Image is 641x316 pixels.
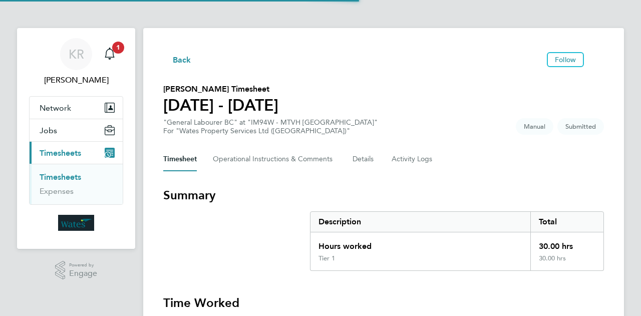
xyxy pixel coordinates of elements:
[163,83,278,95] h2: [PERSON_NAME] Timesheet
[29,74,123,86] span: Kira Reeder
[58,215,94,231] img: wates-logo-retina.png
[163,95,278,115] h1: [DATE] - [DATE]
[40,148,81,158] span: Timesheets
[530,232,603,254] div: 30.00 hrs
[69,261,97,269] span: Powered by
[310,211,604,271] div: Summary
[40,103,71,113] span: Network
[588,57,604,62] button: Timesheets Menu
[318,254,335,262] div: Tier 1
[30,119,123,141] button: Jobs
[17,28,135,249] nav: Main navigation
[173,54,191,66] span: Back
[353,147,376,171] button: Details
[530,254,603,270] div: 30.00 hrs
[516,118,553,135] span: This timesheet was manually created.
[163,127,378,135] div: For "Wates Property Services Ltd ([GEOGRAPHIC_DATA])"
[29,215,123,231] a: Go to home page
[30,164,123,204] div: Timesheets
[392,147,434,171] button: Activity Logs
[112,42,124,54] span: 1
[310,212,530,232] div: Description
[40,126,57,135] span: Jobs
[213,147,337,171] button: Operational Instructions & Comments
[163,147,197,171] button: Timesheet
[163,295,604,311] h3: Time Worked
[55,261,98,280] a: Powered byEngage
[310,232,530,254] div: Hours worked
[100,38,120,70] a: 1
[555,55,576,64] span: Follow
[30,142,123,164] button: Timesheets
[69,269,97,278] span: Engage
[530,212,603,232] div: Total
[40,172,81,182] a: Timesheets
[547,52,584,67] button: Follow
[163,53,191,66] button: Back
[69,48,84,61] span: KR
[40,186,74,196] a: Expenses
[163,187,604,203] h3: Summary
[557,118,604,135] span: This timesheet is Submitted.
[29,38,123,86] a: KR[PERSON_NAME]
[30,97,123,119] button: Network
[163,118,378,135] div: "General Labourer BC" at "IM94W - MTVH [GEOGRAPHIC_DATA]"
